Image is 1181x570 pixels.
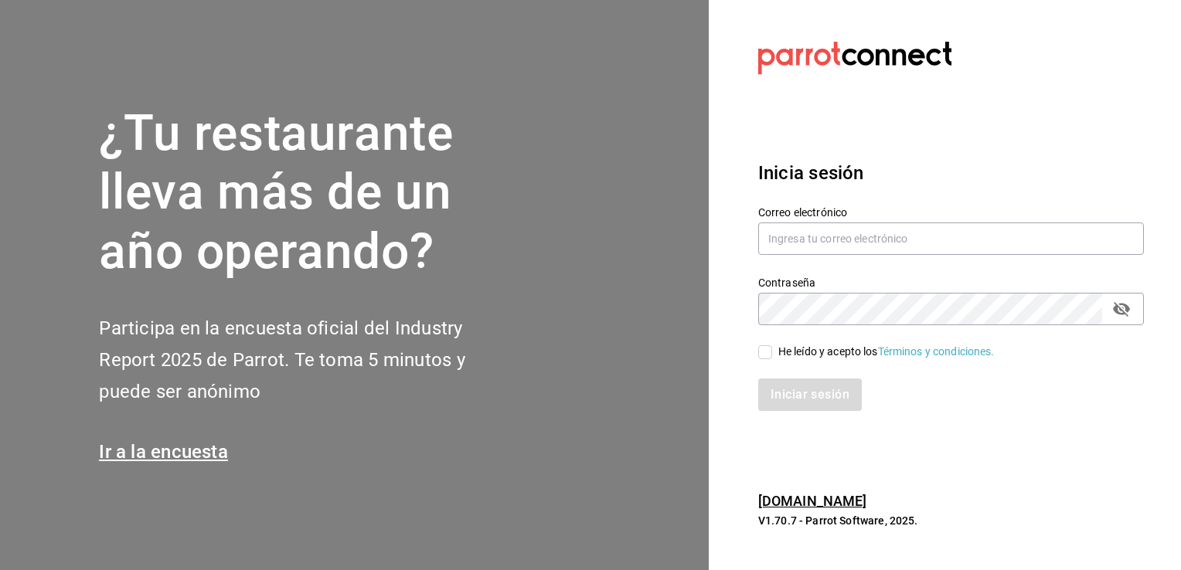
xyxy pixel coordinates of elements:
[758,513,1144,528] p: V1.70.7 - Parrot Software, 2025.
[99,313,516,407] h2: Participa en la encuesta oficial del Industry Report 2025 de Parrot. Te toma 5 minutos y puede se...
[758,222,1144,255] input: Ingresa tu correo electrónico
[878,345,995,358] a: Términos y condiciones.
[99,441,228,463] a: Ir a la encuesta
[1108,296,1135,322] button: passwordField
[758,493,867,509] a: [DOMAIN_NAME]
[758,206,1144,217] label: Correo electrónico
[758,277,1144,287] label: Contraseña
[778,344,995,360] div: He leído y acepto los
[758,159,1144,187] h3: Inicia sesión
[99,104,516,282] h1: ¿Tu restaurante lleva más de un año operando?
